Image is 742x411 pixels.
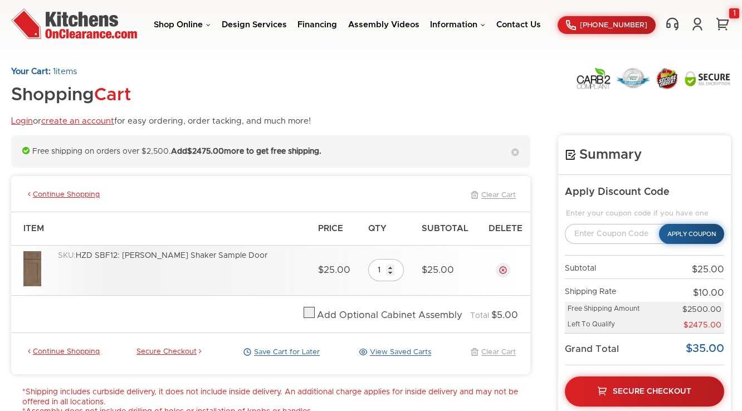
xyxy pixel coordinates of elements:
[499,266,507,275] a: Delete
[26,348,100,358] a: Continue Shopping
[580,22,647,29] span: [PHONE_NUMBER]
[422,266,454,275] span: $25.00
[318,266,350,275] span: $25.00
[11,117,33,125] a: Login
[682,306,721,314] span: $2500.00
[686,343,724,354] span: $35.00
[693,288,724,297] span: $10.00
[187,148,224,155] span: $2475.00
[565,334,667,365] td: Grand Total
[94,86,131,104] span: Cart
[692,265,724,274] span: $25.00
[317,310,462,321] div: Add Optional Cabinet Assembly
[468,348,516,358] a: Clear Cart
[348,21,419,29] a: Assembly Videos
[565,224,676,244] input: Enter Coupon Code
[241,348,320,358] a: Save Cart for Later
[565,186,724,199] h5: Apply Discount Code
[357,348,431,358] a: View Saved Carts
[616,67,650,89] img: Lowest Price Guarantee
[430,21,485,29] a: Information
[171,148,321,155] strong: Add more to get free shipping.
[416,212,483,245] th: Subtotal
[58,252,76,260] span: SKU:
[11,67,51,76] strong: Your Cart:
[468,190,516,200] a: Clear Cart
[313,212,363,245] th: Price
[470,312,489,320] span: Total
[11,8,137,39] img: Kitchens On Clearance
[41,117,114,125] a: create an account
[297,21,337,29] a: Financing
[363,212,417,245] th: Qty
[491,311,518,320] span: $5.00
[22,388,530,407] li: *Shipping includes curbside delivery, it does not include inside delivery. An additional charge a...
[729,8,739,18] div: 1
[136,348,204,358] a: Secure Checkout
[53,67,56,76] span: 1
[558,16,656,34] a: [PHONE_NUMBER]
[565,209,724,218] legend: Enter your coupon code if you have one
[613,388,691,395] span: Secure Checkout
[11,116,311,127] p: or for easy ordering, order tacking, and much more!
[576,67,611,90] img: Carb2 Compliant
[565,317,667,334] td: Left To Qualify
[565,302,667,317] td: Free Shipping Amount
[26,190,100,200] a: Continue Shopping
[58,251,307,290] div: HZD SBF12: [PERSON_NAME] Shaker Sample Door
[11,212,313,245] th: Item
[565,256,667,279] td: Subtotal
[659,224,724,244] button: Apply Coupon
[684,70,731,87] img: Secure SSL Encyption
[222,21,287,29] a: Design Services
[714,17,731,31] a: 1
[565,376,724,407] a: Secure Checkout
[11,67,311,77] p: items
[483,212,530,245] th: Delete
[496,21,541,29] a: Contact Us
[684,321,721,329] span: $2475.00
[565,279,667,302] td: Shipping Rate
[23,251,41,286] img: HZD_1.1.jpg
[655,67,679,90] img: Secure Order
[565,146,724,163] h4: Summary
[11,86,311,105] h1: Shopping
[154,21,211,29] a: Shop Online
[11,135,530,168] div: Free shipping on orders over $2,500.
